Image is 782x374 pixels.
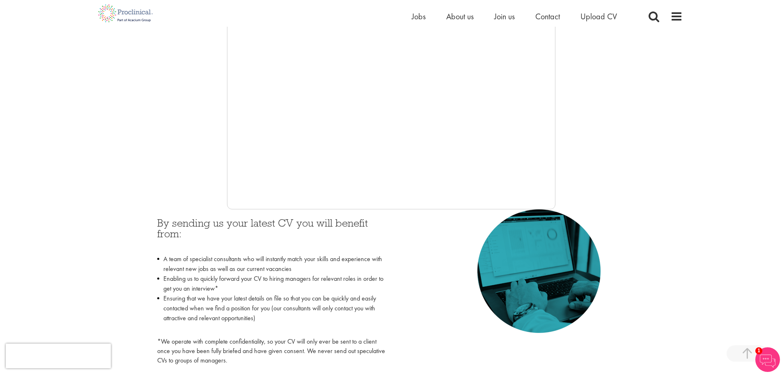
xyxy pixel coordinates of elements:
a: Upload CV [580,11,617,22]
iframe: reCAPTCHA [6,344,111,368]
p: *We operate with complete confidentiality, so your CV will only ever be sent to a client once you... [157,337,385,365]
li: Ensuring that we have your latest details on file so that you can be quickly and easily contacted... [157,294,385,333]
h3: By sending us your latest CV you will benefit from: [157,218,385,250]
li: A team of specialist consultants who will instantly match your skills and experience with relevan... [157,254,385,274]
span: 1 [755,347,762,354]
img: Chatbot [755,347,780,372]
a: Join us [494,11,515,22]
li: Enabling us to quickly forward your CV to hiring managers for relevant roles in order to get you ... [157,274,385,294]
a: Jobs [412,11,426,22]
a: About us [446,11,474,22]
a: Contact [535,11,560,22]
